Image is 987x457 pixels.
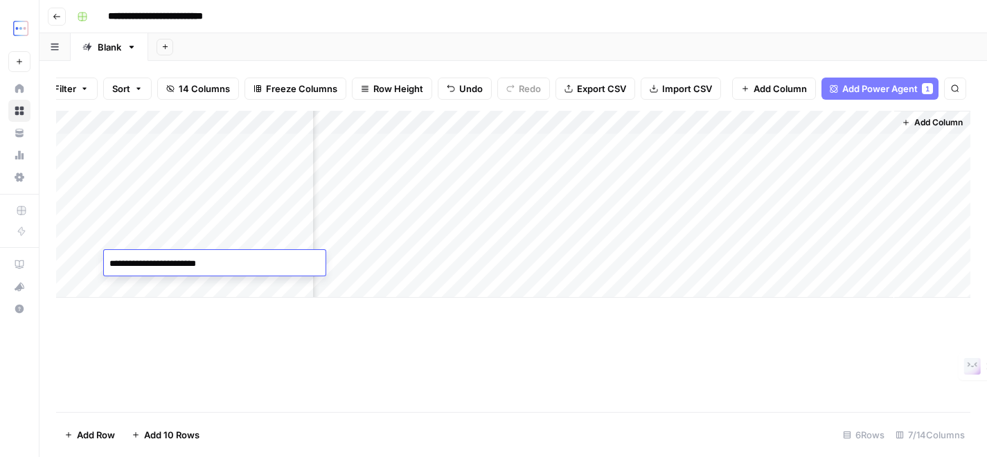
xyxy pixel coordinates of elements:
button: Redo [497,78,550,100]
span: Add Column [754,82,807,96]
a: Home [8,78,30,100]
span: Filter [54,82,76,96]
span: Freeze Columns [266,82,337,96]
div: 1 [922,83,933,94]
a: AirOps Academy [8,253,30,276]
div: 7/14 Columns [890,424,970,446]
button: Filter [45,78,98,100]
button: Sort [103,78,152,100]
button: 14 Columns [157,78,239,100]
button: Undo [438,78,492,100]
span: Undo [459,82,483,96]
button: Import CSV [641,78,721,100]
span: 1 [925,83,930,94]
span: Export CSV [577,82,626,96]
span: Import CSV [662,82,712,96]
button: Freeze Columns [244,78,346,100]
a: Settings [8,166,30,188]
button: Add Column [896,114,968,132]
div: What's new? [9,276,30,297]
button: Workspace: TripleDart [8,11,30,46]
button: Add Power Agent1 [821,78,939,100]
span: Add Column [914,116,963,129]
span: Row Height [373,82,423,96]
span: Add Row [77,428,115,442]
a: Usage [8,144,30,166]
button: Add Row [56,424,123,446]
span: Add Power Agent [842,82,918,96]
a: Your Data [8,122,30,144]
button: What's new? [8,276,30,298]
button: Add 10 Rows [123,424,208,446]
button: Row Height [352,78,432,100]
div: Blank [98,40,121,54]
a: Blank [71,33,148,61]
img: TripleDart Logo [8,16,33,41]
span: Sort [112,82,130,96]
button: Add Column [732,78,816,100]
span: 14 Columns [179,82,230,96]
span: Add 10 Rows [144,428,199,442]
button: Help + Support [8,298,30,320]
span: Redo [519,82,541,96]
div: 6 Rows [837,424,890,446]
button: Export CSV [555,78,635,100]
a: Browse [8,100,30,122]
